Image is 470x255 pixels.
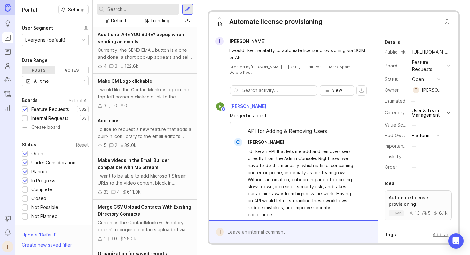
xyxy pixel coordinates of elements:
button: export comments [356,85,367,96]
div: User Segment [22,24,53,32]
div: 0 [114,102,117,109]
span: Add Icons [98,118,120,123]
div: Default [111,17,126,24]
div: — [412,143,416,150]
div: 25.0k [124,235,136,242]
div: Edit Post [306,64,323,70]
div: Owner [385,87,407,94]
div: Idea [385,180,395,187]
a: Add IconsI'd like to request a new feature that adds a built-in icon library to the email editor'... [93,113,197,153]
div: Posts [22,66,55,74]
p: 63 [82,116,87,121]
div: API for Adding & Removing Users [230,127,364,138]
span: [PERSON_NAME] [229,38,266,44]
div: Feature Requests [31,106,69,113]
div: Details [385,38,400,46]
div: Platform [412,132,429,139]
div: 4 [104,63,106,70]
div: All time [34,78,49,85]
a: Users [2,60,13,72]
a: Make CM Logo clickableI would like the ContactMonkey logo in the top-left corner a clickable link... [93,74,197,113]
button: Settings [58,5,89,14]
div: T [413,87,419,93]
div: 5 [422,211,431,215]
a: [URL][DOMAIN_NAME] [410,48,452,56]
div: 4 [117,189,120,196]
h1: Portal [22,6,37,13]
div: Created by [PERSON_NAME] [229,64,282,70]
div: 2 [115,142,117,149]
div: 5 [104,142,106,149]
button: Announcements [2,213,13,224]
div: I'd like to request a new feature that adds a built-in icon library to the email editor's content... [98,126,192,140]
a: Ryan Duguid[PERSON_NAME] [212,102,271,111]
a: Additional ARE YOU SURE? popup when sending an emailsCurrently, the SEND EMAIL button is a one an... [93,27,197,74]
div: 3 [104,102,106,109]
a: I[PERSON_NAME] [212,37,271,45]
label: Importance [385,143,409,149]
div: Planned [31,168,49,175]
img: member badge [221,107,226,112]
div: — [409,97,417,105]
label: Task Type [385,154,407,159]
div: 13 [409,211,419,215]
a: Reporting [2,102,13,114]
div: Votes [55,66,88,74]
span: Merge CSV Upload Contacts With Existing Directory Contacts [98,204,191,217]
div: I would like the ability to automate license provisioning via SCIM or API [229,47,365,61]
svg: toggle icon [78,79,88,84]
span: [PERSON_NAME] [230,104,266,109]
div: I’d like an API that lets me add and remove users directly from the Admin Console. Right now, we ... [248,148,354,218]
div: 0 [114,235,117,242]
div: 33 [104,189,109,196]
div: · [325,64,326,70]
p: open [391,211,402,216]
time: [DATE] [288,65,300,69]
div: Create new saved filter [22,242,72,249]
div: 1 [104,235,106,242]
div: [PERSON_NAME] [422,87,444,94]
div: 39.0k [124,142,137,149]
div: T [216,228,224,236]
a: [DATE] [288,64,300,70]
div: Add tags [433,231,452,238]
div: Trending [150,17,169,24]
button: View [320,85,354,96]
a: C[PERSON_NAME] [230,138,289,146]
div: I would like the ContactMonkey logo in the top-left corner a clickable link to the homepage. It's... [98,86,192,100]
a: Merge CSV Upload Contacts With Existing Directory ContactsCurrently, the ContactMonkey Directory ... [93,200,197,246]
div: Internal Requests [31,115,68,122]
a: Portal [2,32,13,43]
a: Automate license provisioningopen1358.1k [385,190,452,220]
div: Currently, the SEND EMAIL button is a one and done, a short pop-up appears and self clears to con... [98,47,192,61]
p: 532 [79,107,87,112]
div: — [412,121,416,128]
label: Order [385,164,397,170]
div: Merged in a post: [230,112,364,119]
img: Canny Home [5,4,11,11]
div: Status [22,141,36,149]
div: Currently, the ContactMonkey Directory doesn't recognise contacts uploaded via CSV if they alread... [98,219,192,233]
button: T [2,241,13,252]
div: 8.1k [433,211,448,215]
a: Ideas [2,18,13,29]
div: 3 [115,63,117,70]
span: [PERSON_NAME] [248,139,284,145]
label: Pod Ownership [385,133,417,138]
span: 13 [217,21,222,28]
div: Not Planned [31,213,58,220]
button: Close button [441,15,453,28]
div: Under Consideration [31,159,75,166]
div: User & Team Management [412,108,445,117]
span: Additional ARE YOU SURE? popup when sending an emails [98,32,184,44]
div: 0 [124,102,127,109]
a: Roadmaps [2,46,13,58]
a: Autopilot [2,74,13,86]
div: 122.8k [124,63,138,70]
div: Tags [385,231,396,238]
div: Open [31,150,43,157]
div: Public link [385,49,407,56]
input: Search... [107,6,176,13]
span: View [332,87,342,94]
div: 611.9k [127,189,141,196]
